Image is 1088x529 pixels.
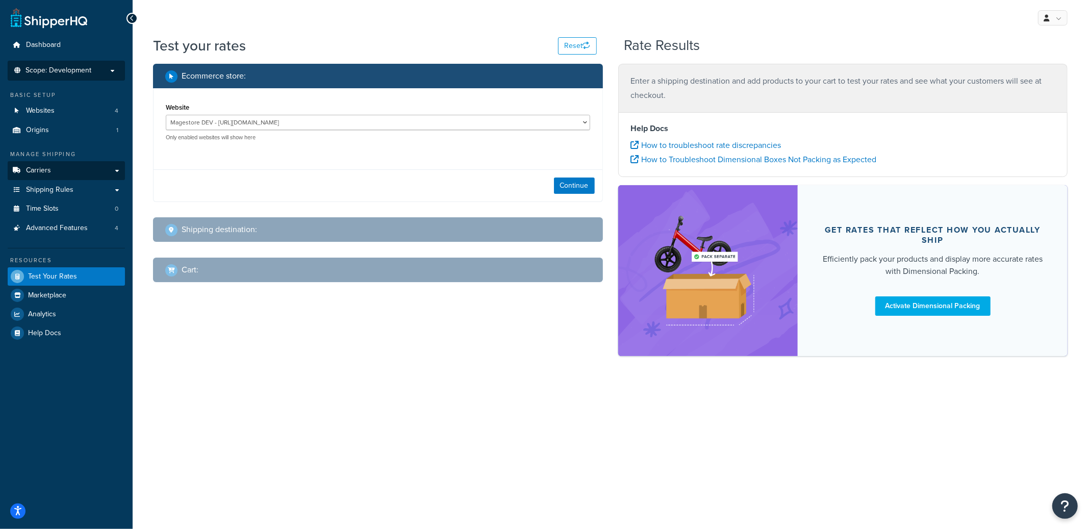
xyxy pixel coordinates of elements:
[8,102,125,120] li: Websites
[8,324,125,342] a: Help Docs
[28,272,77,281] span: Test Your Rates
[8,36,125,55] a: Dashboard
[1052,493,1078,519] button: Open Resource Center
[8,219,125,238] li: Advanced Features
[822,253,1043,278] div: Efficiently pack your products and display more accurate rates with Dimensional Packing.
[631,139,781,151] a: How to troubleshoot rate discrepancies
[822,225,1043,245] div: Get rates that reflect how you actually ship
[8,121,125,140] li: Origins
[8,256,125,265] div: Resources
[8,181,125,199] a: Shipping Rules
[8,91,125,99] div: Basic Setup
[116,126,118,135] span: 1
[8,305,125,323] a: Analytics
[644,200,772,340] img: feature-image-dim-d40ad3071a2b3c8e08177464837368e35600d3c5e73b18a22c1e4bb210dc32ac.png
[8,267,125,286] a: Test Your Rates
[28,310,56,319] span: Analytics
[182,71,246,81] h2: Ecommerce store :
[166,134,590,141] p: Only enabled websites will show here
[631,154,877,165] a: How to Troubleshoot Dimensional Boxes Not Packing as Expected
[166,104,189,111] label: Website
[8,199,125,218] a: Time Slots0
[8,150,125,159] div: Manage Shipping
[115,205,118,213] span: 0
[8,199,125,218] li: Time Slots
[26,224,88,233] span: Advanced Features
[624,38,700,54] h2: Rate Results
[8,286,125,305] a: Marketplace
[182,225,257,234] h2: Shipping destination :
[26,41,61,49] span: Dashboard
[26,166,51,175] span: Carriers
[558,37,597,55] button: Reset
[631,74,1055,103] p: Enter a shipping destination and add products to your cart to test your rates and see what your c...
[8,102,125,120] a: Websites4
[115,107,118,115] span: 4
[28,329,61,338] span: Help Docs
[8,121,125,140] a: Origins1
[28,291,66,300] span: Marketplace
[26,186,73,194] span: Shipping Rules
[631,122,1055,135] h4: Help Docs
[26,107,55,115] span: Websites
[182,265,198,274] h2: Cart :
[153,36,246,56] h1: Test your rates
[8,161,125,180] a: Carriers
[554,178,595,194] button: Continue
[875,296,991,316] a: Activate Dimensional Packing
[8,219,125,238] a: Advanced Features4
[26,205,59,213] span: Time Slots
[115,224,118,233] span: 4
[26,126,49,135] span: Origins
[26,66,91,75] span: Scope: Development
